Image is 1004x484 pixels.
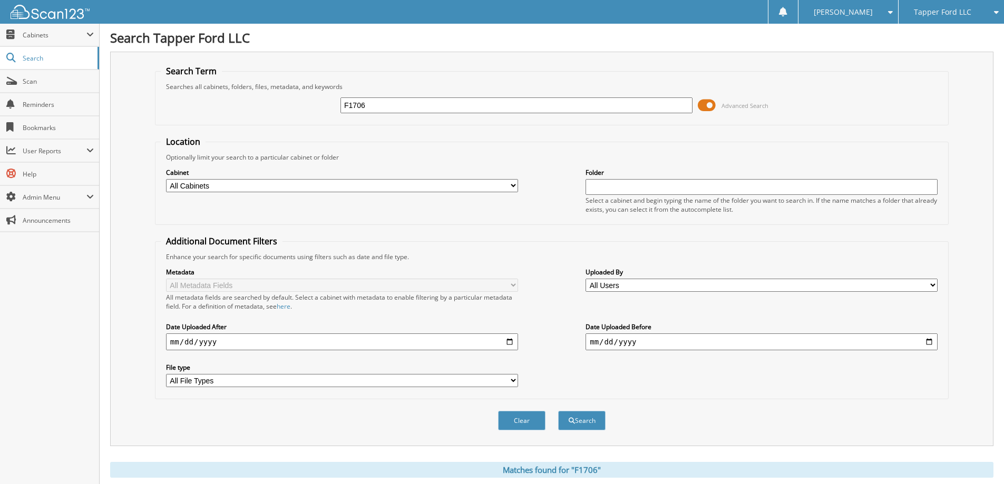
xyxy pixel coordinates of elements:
label: Metadata [166,268,518,276]
img: scan123-logo-white.svg [11,5,90,19]
div: All metadata fields are searched by default. Select a cabinet with metadata to enable filtering b... [166,293,518,311]
div: Optionally limit your search to a particular cabinet or folder [161,153,943,162]
span: Help [23,170,94,179]
label: File type [166,363,518,372]
div: Searches all cabinets, folders, files, metadata, and keywords [161,82,943,91]
label: Cabinet [166,168,518,177]
span: [PERSON_NAME] [814,9,873,15]
span: User Reports [23,146,86,155]
button: Clear [498,411,545,430]
input: start [166,333,518,350]
span: Bookmarks [23,123,94,132]
label: Date Uploaded After [166,322,518,331]
span: Announcements [23,216,94,225]
label: Folder [586,168,938,177]
div: Matches found for "F1706" [110,462,993,478]
div: Select a cabinet and begin typing the name of the folder you want to search in. If the name match... [586,196,938,214]
span: Reminders [23,100,94,109]
span: Scan [23,77,94,86]
a: here [277,302,290,311]
legend: Search Term [161,65,222,77]
span: Advanced Search [722,102,768,110]
label: Date Uploaded Before [586,322,938,331]
span: Admin Menu [23,193,86,202]
legend: Location [161,136,206,147]
div: Enhance your search for specific documents using filters such as date and file type. [161,252,943,261]
span: Cabinets [23,31,86,39]
h1: Search Tapper Ford LLC [110,29,993,46]
legend: Additional Document Filters [161,235,282,247]
label: Uploaded By [586,268,938,276]
span: Tapper Ford LLC [914,9,971,15]
span: Search [23,54,92,63]
input: end [586,333,938,350]
button: Search [558,411,606,430]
